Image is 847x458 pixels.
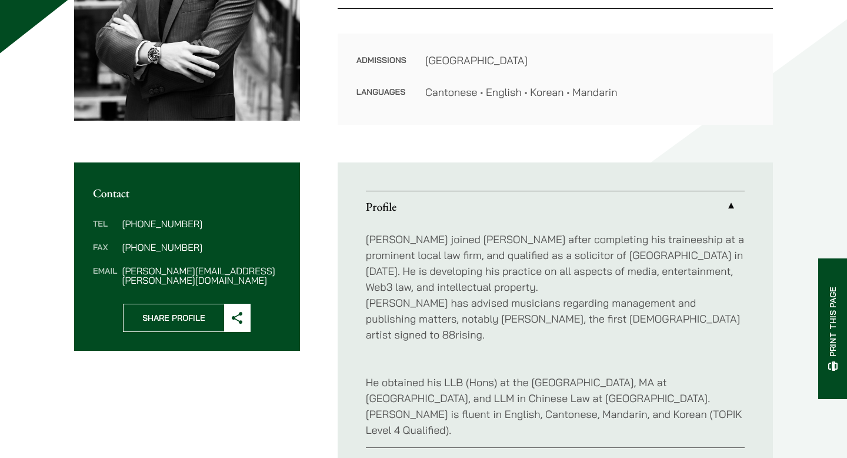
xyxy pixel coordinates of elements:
dd: [PHONE_NUMBER] [122,243,281,252]
dd: Cantonese • English • Korean • Mandarin [425,84,754,100]
div: Profile [366,222,745,447]
dd: [PHONE_NUMBER] [122,219,281,228]
dd: [PERSON_NAME][EMAIL_ADDRESS][PERSON_NAME][DOMAIN_NAME] [122,266,281,285]
p: [PERSON_NAME] joined [PERSON_NAME] after completing his traineeship at a prominent local law firm... [366,231,745,343]
dt: Languages [356,84,406,100]
dd: [GEOGRAPHIC_DATA] [425,52,754,68]
a: Profile [366,191,745,222]
dt: Email [93,266,117,285]
dt: Fax [93,243,117,266]
p: He obtained his LLB (Hons) at the [GEOGRAPHIC_DATA], MA at [GEOGRAPHIC_DATA], and LLM in Chinese ... [366,359,745,438]
span: Share Profile [124,304,224,331]
dt: Tel [93,219,117,243]
button: Share Profile [123,304,251,332]
dt: Admissions [356,52,406,84]
h2: Contact [93,186,281,200]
